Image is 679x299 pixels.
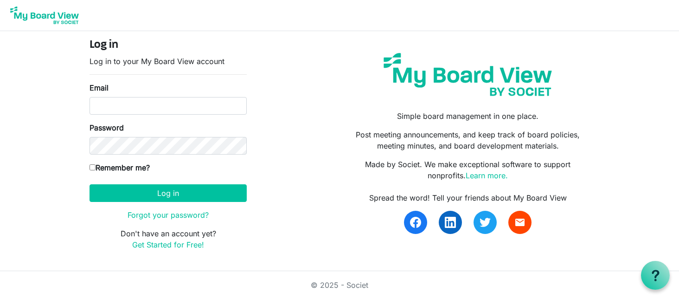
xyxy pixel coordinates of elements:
p: Post meeting announcements, and keep track of board policies, meeting minutes, and board developm... [346,129,589,151]
input: Remember me? [90,164,96,170]
button: Log in [90,184,247,202]
img: my-board-view-societ.svg [377,46,559,103]
p: Don't have an account yet? [90,228,247,250]
img: facebook.svg [410,217,421,228]
div: Spread the word! Tell your friends about My Board View [346,192,589,203]
label: Remember me? [90,162,150,173]
a: email [508,211,532,234]
img: twitter.svg [480,217,491,228]
p: Log in to your My Board View account [90,56,247,67]
a: Learn more. [466,171,508,180]
span: email [514,217,525,228]
p: Simple board management in one place. [346,110,589,122]
h4: Log in [90,39,247,52]
a: Forgot your password? [128,210,209,220]
img: My Board View Logo [7,4,82,27]
label: Password [90,122,124,133]
p: Made by Societ. We make exceptional software to support nonprofits. [346,159,589,181]
a: Get Started for Free! [132,240,204,249]
a: © 2025 - Societ [311,280,368,290]
img: linkedin.svg [445,217,456,228]
label: Email [90,82,109,93]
